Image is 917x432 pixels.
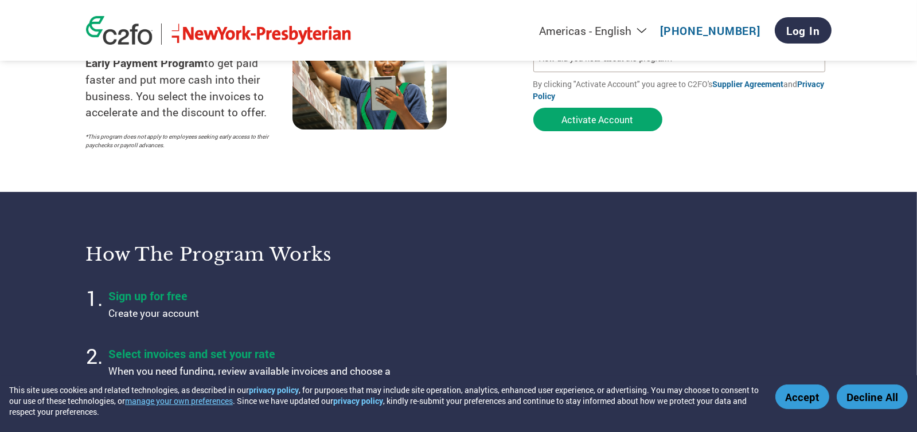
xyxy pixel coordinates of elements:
div: This site uses cookies and related technologies, as described in our , for purposes that may incl... [9,384,759,417]
button: Decline All [837,384,908,409]
a: Supplier Agreement [713,78,784,89]
a: privacy policy [249,384,299,395]
p: When you need funding, review available invoices and choose a discount to offer. [109,364,396,394]
a: Privacy Policy [533,78,825,101]
img: NewYork-Presbyterian [170,23,353,45]
a: Log In [775,17,832,44]
img: supply chain worker [292,17,447,129]
h3: How the program works [86,243,444,266]
button: Accept [775,384,829,409]
p: *This program does not apply to employees seeking early access to their paychecks or payroll adva... [86,132,281,150]
p: Create your account [109,306,396,321]
button: manage your own preferences [125,395,233,406]
button: Activate Account [533,108,662,131]
a: [PHONE_NUMBER] [660,23,760,38]
p: Suppliers choose C2FO and the to get paid faster and put more cash into their business. You selec... [86,22,292,121]
img: c2fo logo [86,16,153,45]
a: privacy policy [333,395,383,406]
h4: Sign up for free [109,288,396,303]
h4: Select invoices and set your rate [109,346,396,361]
p: By clicking "Activate Account" you agree to C2FO's and [533,78,832,102]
